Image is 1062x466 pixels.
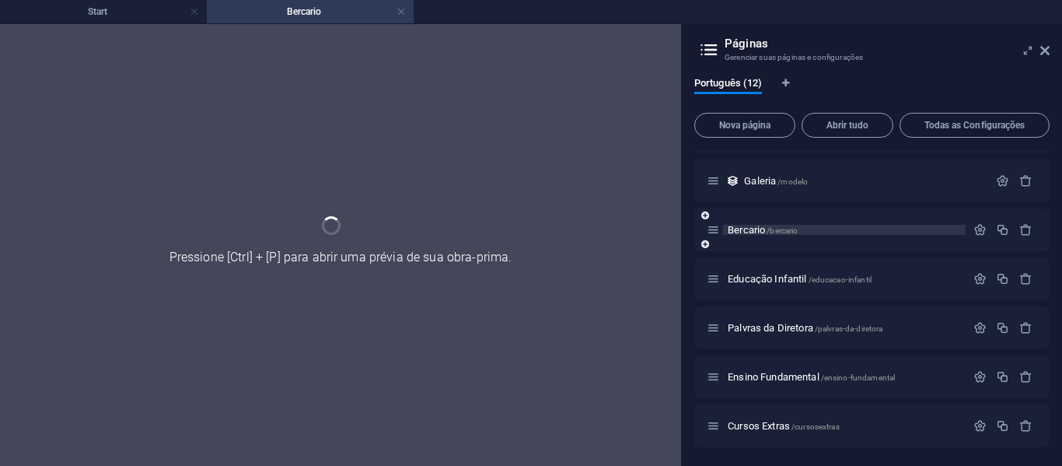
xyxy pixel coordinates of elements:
span: Clique para abrir a página [744,175,808,187]
span: Nova página [701,121,788,130]
span: /ensino-fundamental [821,373,896,382]
span: Abrir tudo [809,121,886,130]
div: Remover [1019,174,1032,187]
div: Duplicar [996,419,1009,433]
span: Cursos Extras [728,420,840,432]
span: Todas as Configurações [907,121,1043,130]
div: Remover [1019,223,1032,237]
div: Configurações [973,419,987,433]
div: Configurações [996,174,1009,187]
span: /cursosextras [791,422,840,431]
span: Clique para abrir a página [728,224,798,236]
span: Português (12) [694,74,762,96]
div: Ensino Fundamental/ensino-fundamental [723,372,966,382]
span: /bercario [767,226,798,235]
button: Todas as Configurações [900,113,1050,138]
button: Abrir tudo [802,113,893,138]
h4: Bercario [207,3,414,20]
div: Duplicar [996,321,1009,335]
div: Educação Infantil/educacao-infantil [723,274,966,284]
div: Configurações [973,223,987,237]
div: Galeria/modelo [739,176,988,186]
div: Remover [1019,419,1032,433]
span: /palvras-da-diretora [815,324,883,333]
span: /educacao-infantil [809,275,872,284]
div: Duplicar [996,272,1009,286]
div: Duplicar [996,370,1009,384]
div: Remover [1019,272,1032,286]
h3: Gerenciar suas páginas e configurações [725,51,1018,65]
div: Guia de Idiomas [694,77,1050,107]
div: Palvras da Diretora/palvras-da-diretora [723,323,966,333]
span: Ensino Fundamental [728,371,895,383]
div: Duplicar [996,223,1009,237]
div: Configurações [973,272,987,286]
div: Configurações [973,321,987,335]
h2: Páginas [725,37,1050,51]
div: Bercario/bercario [723,225,966,235]
span: Clique para abrir a página [728,273,872,285]
div: Cursos Extras/cursosextras [723,421,966,431]
div: Configurações [973,370,987,384]
div: Remover [1019,321,1032,335]
span: /modelo [777,177,808,186]
button: Nova página [694,113,795,138]
span: Palvras da Diretora [728,322,882,334]
div: Esse layout é usado como modelo para todos os itens (por exemplo, uma postagem de blog) desta col... [726,174,739,187]
div: Remover [1019,370,1032,384]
